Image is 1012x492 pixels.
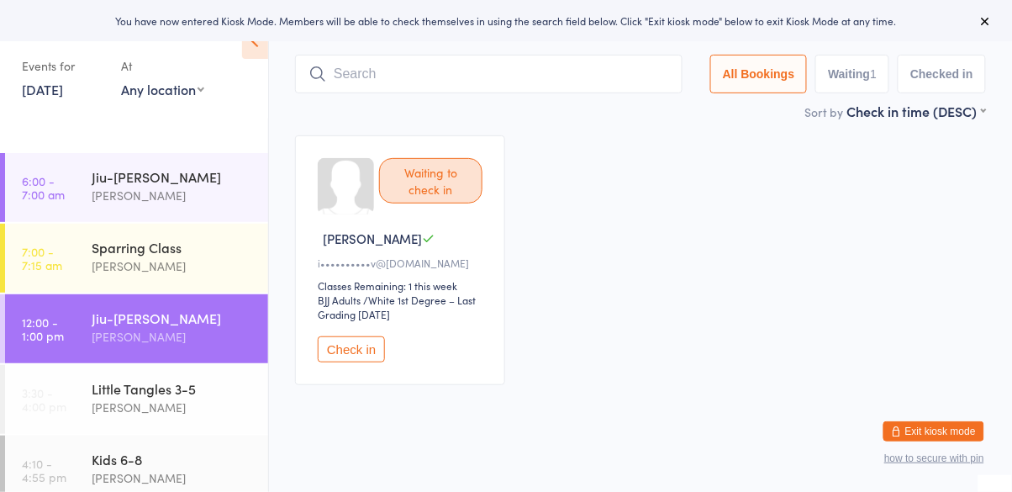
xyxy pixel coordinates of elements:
button: Checked in [898,55,986,93]
time: 4:10 - 4:55 pm [22,457,66,484]
div: Any location [121,80,204,98]
div: At [121,52,204,80]
a: 6:00 -7:00 amJiu-[PERSON_NAME][PERSON_NAME] [5,153,268,222]
span: [PERSON_NAME] [323,230,422,247]
time: 7:00 - 7:15 am [22,245,62,272]
div: Classes Remaining: 1 this week [318,278,488,293]
div: Events for [22,52,104,80]
div: BJJ Adults [318,293,361,307]
button: All Bookings [710,55,808,93]
a: 3:30 -4:00 pmLittle Tangles 3-5[PERSON_NAME] [5,365,268,434]
button: Check in [318,336,385,362]
div: Kids 6-8 [92,450,254,468]
div: Little Tangles 3-5 [92,379,254,398]
div: 1 [871,67,878,81]
time: 12:00 - 1:00 pm [22,315,64,342]
div: [PERSON_NAME] [92,186,254,205]
button: Waiting1 [815,55,889,93]
div: [PERSON_NAME] [92,327,254,347]
label: Sort by [805,103,844,120]
a: 12:00 -1:00 pmJiu-[PERSON_NAME][PERSON_NAME] [5,294,268,363]
time: 6:00 - 7:00 am [22,174,65,201]
div: Sparring Class [92,238,254,257]
div: [PERSON_NAME] [92,468,254,488]
div: Check in time (DESC) [847,102,986,120]
button: Exit kiosk mode [883,421,984,442]
span: / White 1st Degree – Last Grading [DATE] [318,293,476,321]
div: i••••••••••v@[DOMAIN_NAME] [318,256,488,270]
a: [DATE] [22,80,63,98]
div: Jiu-[PERSON_NAME] [92,167,254,186]
input: Search [295,55,683,93]
div: Waiting to check in [379,158,482,204]
div: Jiu-[PERSON_NAME] [92,309,254,327]
a: 7:00 -7:15 amSparring Class[PERSON_NAME] [5,224,268,293]
div: [PERSON_NAME] [92,257,254,276]
time: 3:30 - 4:00 pm [22,386,66,413]
div: You have now entered Kiosk Mode. Members will be able to check themselves in using the search fie... [27,13,985,28]
button: how to secure with pin [884,452,984,464]
div: [PERSON_NAME] [92,398,254,417]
